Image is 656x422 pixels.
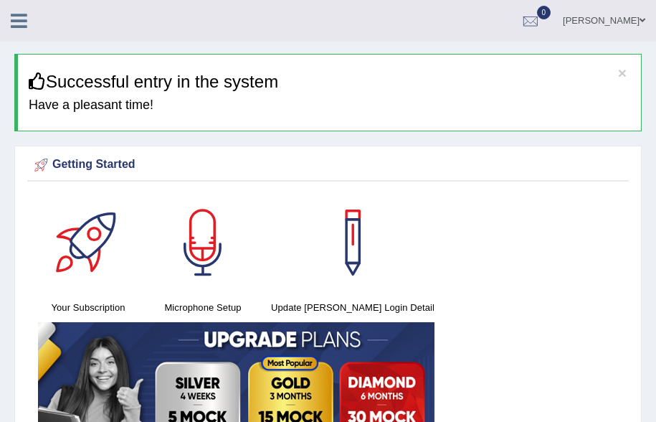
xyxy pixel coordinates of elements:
h3: Successful entry in the system [29,72,630,91]
button: × [618,65,627,80]
h4: Have a pleasant time! [29,98,630,113]
span: 0 [537,6,551,19]
h4: Update [PERSON_NAME] Login Detail [267,300,438,315]
h4: Your Subscription [38,300,138,315]
h4: Microphone Setup [153,300,253,315]
div: Getting Started [31,154,625,176]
